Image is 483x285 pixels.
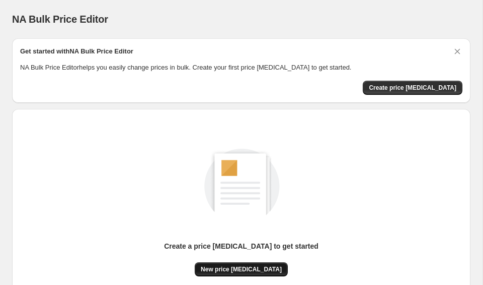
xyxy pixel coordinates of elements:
span: New price [MEDICAL_DATA] [201,265,282,273]
span: Create price [MEDICAL_DATA] [369,84,456,92]
button: Dismiss card [452,46,462,56]
span: NA Bulk Price Editor [12,14,108,25]
p: NA Bulk Price Editor helps you easily change prices in bulk. Create your first price [MEDICAL_DAT... [20,63,462,73]
h2: Get started with NA Bulk Price Editor [20,46,133,56]
button: New price [MEDICAL_DATA] [195,262,288,276]
p: Create a price [MEDICAL_DATA] to get started [164,241,318,251]
button: Create price change job [363,81,462,95]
